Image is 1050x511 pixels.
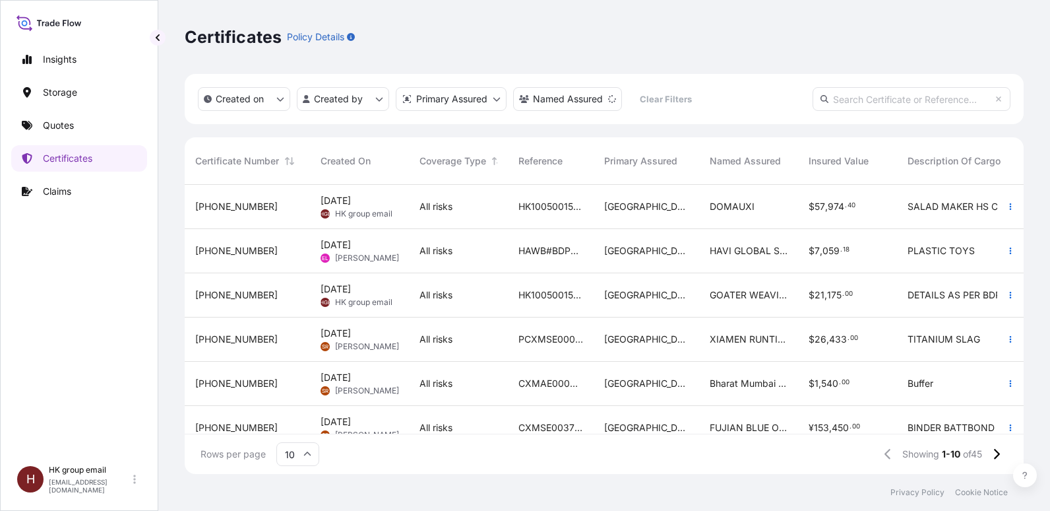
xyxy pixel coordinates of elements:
[604,289,689,302] span: [GEOGRAPHIC_DATA]
[848,336,849,341] span: .
[845,292,853,296] span: 00
[419,244,452,257] span: All risks
[604,421,689,434] span: [GEOGRAPHIC_DATA]
[185,26,282,48] p: Certificates
[825,202,828,211] span: ,
[710,154,781,168] span: Named Assured
[11,112,147,139] a: Quotes
[821,379,838,388] span: 540
[815,290,824,300] span: 21
[710,244,788,257] span: HAVI GLOBAL SOLUTION (ASIA PACIFIC) LLC
[604,333,689,346] span: [GEOGRAPHIC_DATA]
[815,202,825,211] span: 57
[287,30,344,44] p: Policy Details
[335,209,392,219] span: HK group email
[827,290,842,300] span: 175
[195,421,278,434] span: [PHONE_NUMBER]
[809,246,815,255] span: $
[890,487,944,498] a: Privacy Policy
[815,335,826,344] span: 26
[710,333,788,346] span: XIAMEN RUNTI NEW MATERIAL TECHNOLOGY CO.,LTD
[809,154,869,168] span: Insured Value
[822,246,840,255] span: 059
[604,244,689,257] span: [GEOGRAPHIC_DATA]
[195,333,278,346] span: [PHONE_NUMBER]
[820,246,822,255] span: ,
[335,297,392,308] span: HK group email
[826,335,829,344] span: ,
[513,87,622,111] button: cargoOwner Filter options
[604,200,689,213] span: [GEOGRAPHIC_DATA]
[829,423,832,432] span: ,
[518,200,583,213] span: HK1005001564
[813,87,1010,111] input: Search Certificate or Reference...
[902,448,939,461] span: Showing
[908,377,933,390] span: Buffer
[818,379,821,388] span: ,
[320,296,331,309] span: HGE
[419,289,452,302] span: All risks
[518,154,563,168] span: Reference
[321,194,351,207] span: [DATE]
[321,415,351,428] span: [DATE]
[314,92,363,106] p: Created by
[908,333,980,346] span: TITANIUM SLAG
[850,336,858,341] span: 00
[839,380,841,385] span: .
[216,92,264,106] p: Created on
[335,430,399,440] span: [PERSON_NAME]
[842,292,844,296] span: .
[322,340,328,353] span: SR
[195,200,278,213] span: [PHONE_NUMBER]
[11,79,147,106] a: Storage
[533,92,603,106] p: Named Assured
[852,425,860,429] span: 00
[848,203,855,208] span: 40
[282,153,297,169] button: Sort
[396,87,507,111] button: distributor Filter options
[842,380,849,385] span: 00
[814,423,829,432] span: 153
[321,371,351,384] span: [DATE]
[198,87,290,111] button: createdOn Filter options
[832,423,849,432] span: 450
[43,119,74,132] p: Quotes
[629,88,702,110] button: Clear Filters
[809,379,815,388] span: $
[195,244,278,257] span: [PHONE_NUMBER]
[518,289,583,302] span: HK1005001596
[604,154,677,168] span: Primary Assured
[908,421,1018,434] span: BINDER BATTBOND 290 S 3 Li
[49,465,131,475] p: HK group email
[195,154,279,168] span: Certificate Number
[43,53,77,66] p: Insights
[809,335,815,344] span: $
[829,335,847,344] span: 433
[849,425,851,429] span: .
[824,290,827,300] span: ,
[955,487,1008,498] a: Cookie Notice
[963,448,982,461] span: of 45
[845,203,847,208] span: .
[321,154,371,168] span: Created On
[49,478,131,494] p: [EMAIL_ADDRESS][DOMAIN_NAME]
[809,290,815,300] span: $
[43,185,71,198] p: Claims
[518,377,583,390] span: CXMAE0002097
[908,244,975,257] span: PLASTIC TOYS
[908,154,1001,168] span: Description Of Cargo
[809,202,815,211] span: $
[908,200,1018,213] span: SALAD MAKER HS CODE 850980
[419,333,452,346] span: All risks
[321,327,351,340] span: [DATE]
[43,86,77,99] p: Storage
[11,46,147,73] a: Insights
[419,421,452,434] span: All risks
[335,253,399,263] span: [PERSON_NAME]
[322,384,328,397] span: SR
[321,283,351,296] span: [DATE]
[809,423,814,432] span: ¥
[908,289,1018,302] span: DETAILS AS PER BDP HOUSE BILL OF LADING HK 1005001596
[518,333,583,346] span: PCXMSE0000012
